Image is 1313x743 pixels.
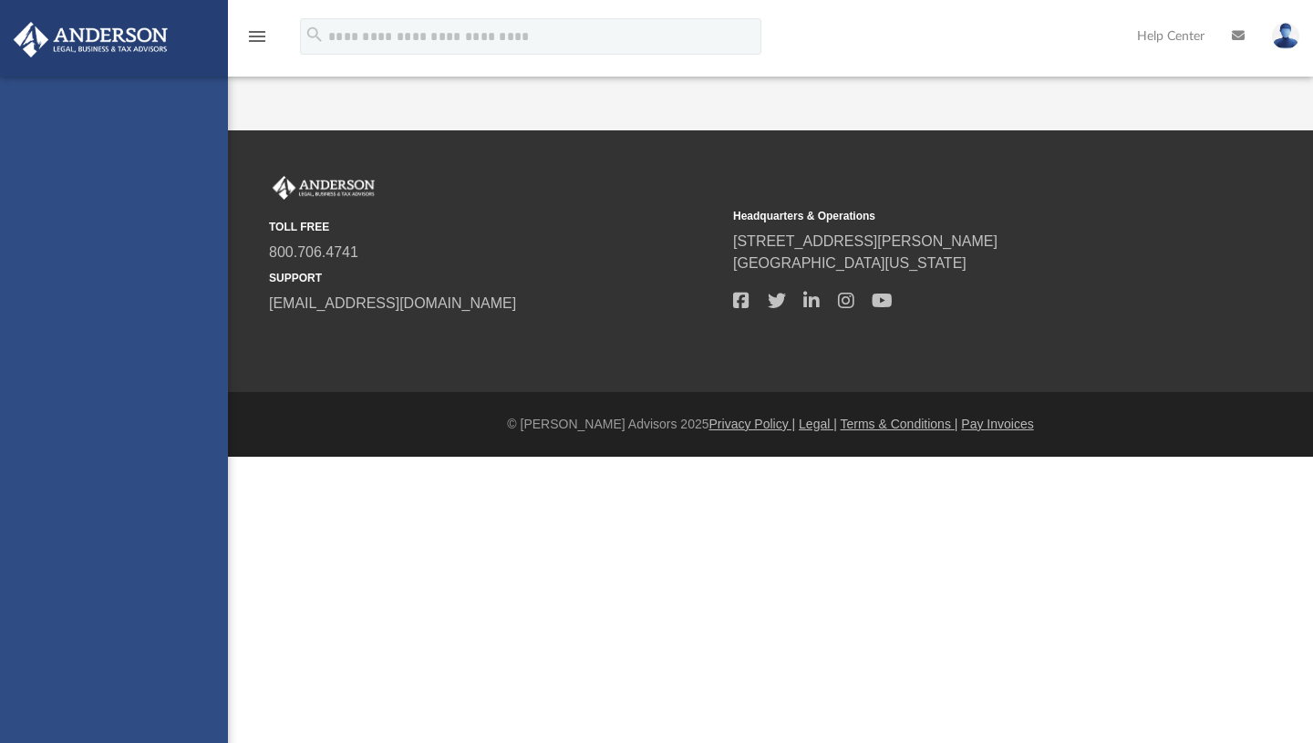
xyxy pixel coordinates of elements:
[8,22,173,57] img: Anderson Advisors Platinum Portal
[961,417,1033,431] a: Pay Invoices
[733,208,1184,224] small: Headquarters & Operations
[305,25,325,45] i: search
[269,244,358,260] a: 800.706.4741
[269,295,516,311] a: [EMAIL_ADDRESS][DOMAIN_NAME]
[269,270,720,286] small: SUPPORT
[1272,23,1299,49] img: User Pic
[841,417,958,431] a: Terms & Conditions |
[246,26,268,47] i: menu
[733,233,998,249] a: [STREET_ADDRESS][PERSON_NAME]
[269,176,378,200] img: Anderson Advisors Platinum Portal
[228,415,1313,434] div: © [PERSON_NAME] Advisors 2025
[799,417,837,431] a: Legal |
[709,417,796,431] a: Privacy Policy |
[246,35,268,47] a: menu
[269,219,720,235] small: TOLL FREE
[733,255,967,271] a: [GEOGRAPHIC_DATA][US_STATE]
